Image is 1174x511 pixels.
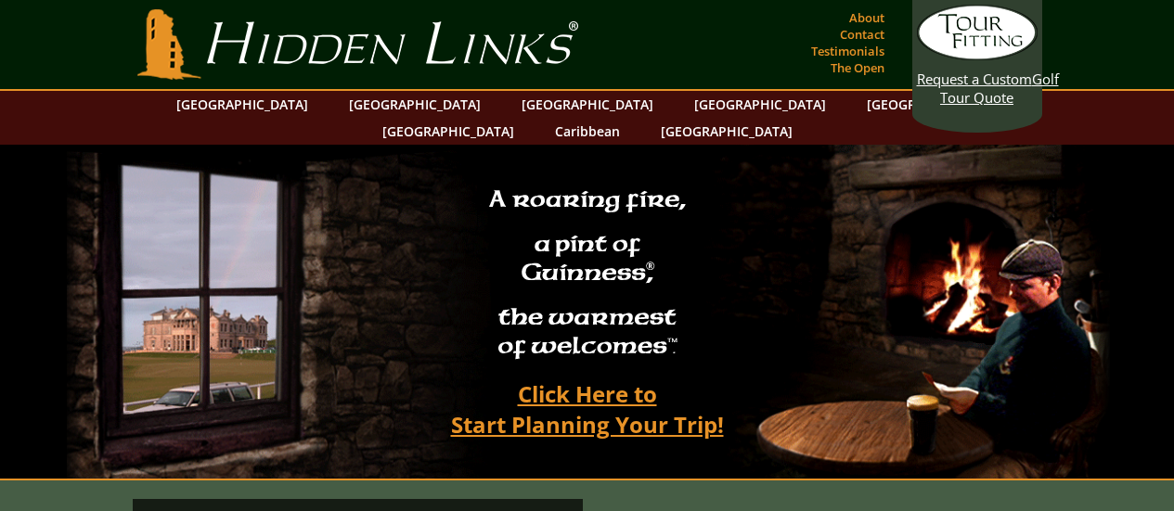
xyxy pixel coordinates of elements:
[340,91,490,118] a: [GEOGRAPHIC_DATA]
[652,118,802,145] a: [GEOGRAPHIC_DATA]
[432,372,742,446] a: Click Here toStart Planning Your Trip!
[917,70,1032,88] span: Request a Custom
[546,118,629,145] a: Caribbean
[917,5,1038,107] a: Request a CustomGolf Tour Quote
[835,21,889,47] a: Contact
[858,91,1008,118] a: [GEOGRAPHIC_DATA]
[167,91,317,118] a: [GEOGRAPHIC_DATA]
[477,177,698,372] h2: A roaring fire, a pint of Guinness , the warmest of welcomes™.
[806,38,889,64] a: Testimonials
[685,91,835,118] a: [GEOGRAPHIC_DATA]
[826,55,889,81] a: The Open
[845,5,889,31] a: About
[512,91,663,118] a: [GEOGRAPHIC_DATA]
[373,118,523,145] a: [GEOGRAPHIC_DATA]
